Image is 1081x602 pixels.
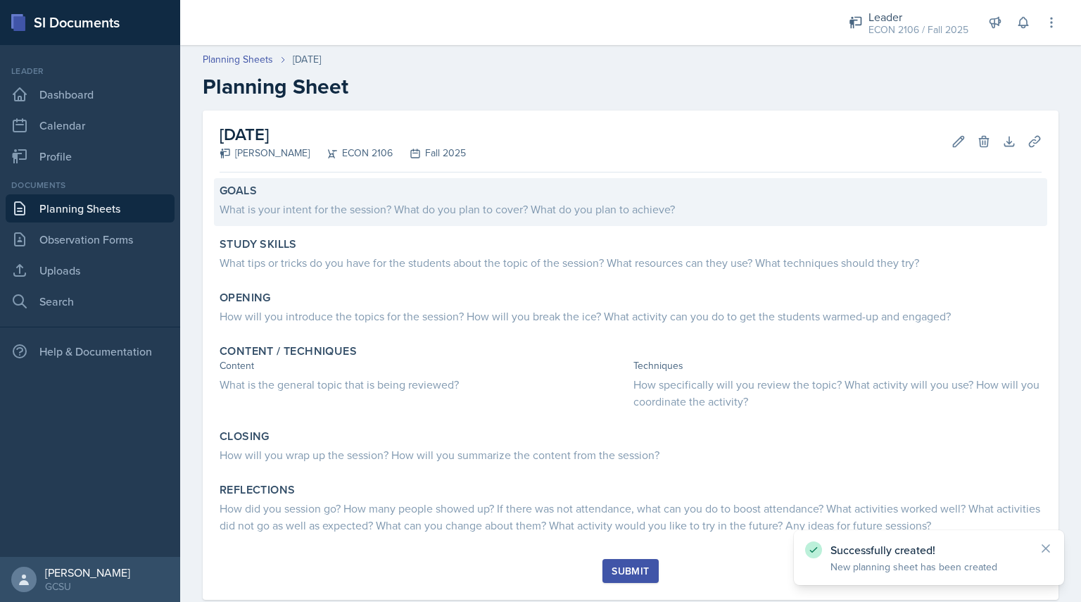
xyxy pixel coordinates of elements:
[602,559,658,583] button: Submit
[6,337,175,365] div: Help & Documentation
[220,429,270,444] label: Closing
[868,8,968,25] div: Leader
[6,65,175,77] div: Leader
[220,201,1042,218] div: What is your intent for the session? What do you plan to cover? What do you plan to achieve?
[220,184,257,198] label: Goals
[6,111,175,139] a: Calendar
[310,146,393,161] div: ECON 2106
[45,579,130,594] div: GCSU
[220,146,310,161] div: [PERSON_NAME]
[220,376,628,393] div: What is the general topic that is being reviewed?
[203,74,1058,99] h2: Planning Sheet
[633,358,1042,373] div: Techniques
[220,308,1042,325] div: How will you introduce the topics for the session? How will you break the ice? What activity can ...
[220,122,466,147] h2: [DATE]
[220,500,1042,534] div: How did you session go? How many people showed up? If there was not attendance, what can you do t...
[830,560,1028,574] p: New planning sheet has been created
[6,179,175,192] div: Documents
[220,237,297,251] label: Study Skills
[633,376,1042,410] div: How specifically will you review the topic? What activity will you use? How will you coordinate t...
[830,543,1028,557] p: Successfully created!
[203,52,273,67] a: Planning Sheets
[293,52,321,67] div: [DATE]
[6,142,175,170] a: Profile
[868,23,968,37] div: ECON 2106 / Fall 2025
[220,254,1042,271] div: What tips or tricks do you have for the students about the topic of the session? What resources c...
[6,256,175,284] a: Uploads
[393,146,466,161] div: Fall 2025
[6,225,175,253] a: Observation Forms
[220,291,271,305] label: Opening
[220,446,1042,463] div: How will you wrap up the session? How will you summarize the content from the session?
[6,80,175,108] a: Dashboard
[220,358,628,373] div: Content
[45,565,130,579] div: [PERSON_NAME]
[220,344,357,358] label: Content / Techniques
[6,194,175,222] a: Planning Sheets
[612,565,649,577] div: Submit
[220,483,295,497] label: Reflections
[6,287,175,315] a: Search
